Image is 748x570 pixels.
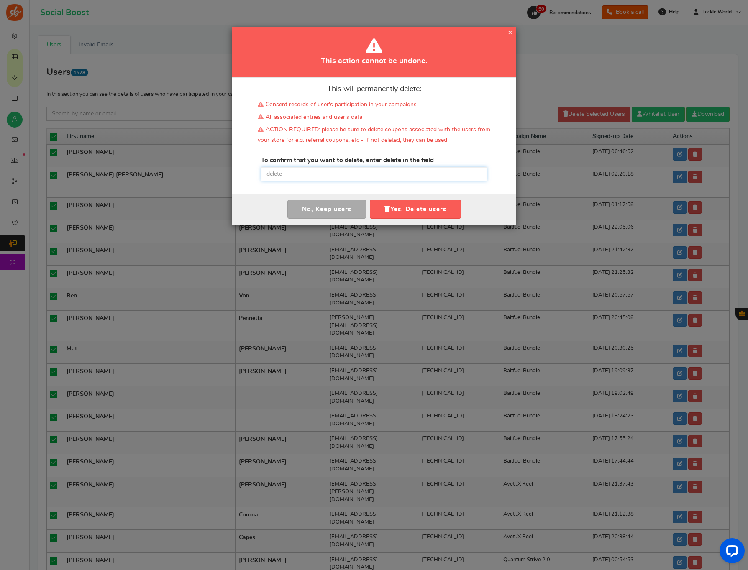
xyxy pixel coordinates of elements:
[261,167,487,181] input: delete
[238,84,510,95] p: This will permanently delete:
[258,100,490,112] li: Consent records of user's participation in your campaigns
[508,29,512,36] span: ×
[258,112,490,125] li: All associated entries and user's data
[370,200,461,219] button: Yes, Delete users
[348,206,351,212] span: s
[261,156,434,165] label: To confirm that you want to delete, enter delete in the field
[287,200,366,219] button: No, Keep users
[258,125,490,148] li: ACTION REQUIRED: please be sure to delete coupons associated with the users from your store for e...
[713,535,748,570] iframe: LiveChat chat widget
[242,56,506,67] h4: This action cannot be undone.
